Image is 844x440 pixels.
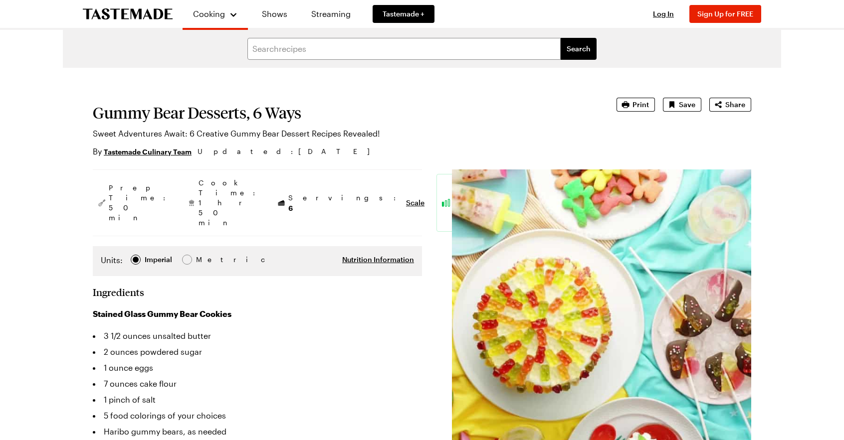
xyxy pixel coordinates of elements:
[198,146,380,157] span: Updated : [DATE]
[709,98,751,112] button: Share
[373,5,434,23] a: Tastemade +
[93,344,422,360] li: 2 ounces powdered sugar
[617,98,655,112] button: Print
[145,254,173,265] span: Imperial
[288,193,401,213] span: Servings:
[663,98,701,112] button: Save recipe
[93,146,192,157] p: By
[633,100,649,110] span: Print
[196,254,218,265] span: Metric
[93,286,144,298] h2: Ingredients
[101,254,217,268] div: Imperial Metric
[653,9,674,18] span: Log In
[93,360,422,376] li: 1 ounce eggs
[342,255,414,265] button: Nutrition Information
[383,9,424,19] span: Tastemade +
[93,308,422,320] h3: Stained Glass Gummy Bear Cookies
[193,9,225,18] span: Cooking
[93,392,422,408] li: 1 pinch of salt
[199,178,260,228] span: Cook Time: 1 hr 50 min
[104,146,192,157] a: Tastemade Culinary Team
[725,100,745,110] span: Share
[561,38,597,60] button: filters
[567,44,591,54] span: Search
[83,8,173,20] a: To Tastemade Home Page
[109,183,171,223] span: Prep Time: 50 min
[93,328,422,344] li: 3 1/2 ounces unsalted butter
[145,254,172,265] div: Imperial
[93,376,422,392] li: 7 ounces cake flour
[643,9,683,19] button: Log In
[93,424,422,440] li: Haribo gummy bears, as needed
[93,128,589,140] p: Sweet Adventures Await: 6 Creative Gummy Bear Dessert Recipes Revealed!
[93,104,589,122] h1: Gummy Bear Desserts, 6 Ways
[193,4,238,24] button: Cooking
[697,9,753,18] span: Sign Up for FREE
[689,5,761,23] button: Sign Up for FREE
[196,254,217,265] div: Metric
[288,203,293,212] span: 6
[93,408,422,424] li: 5 food colorings of your choices
[406,198,424,208] button: Scale
[101,254,123,266] label: Units:
[679,100,695,110] span: Save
